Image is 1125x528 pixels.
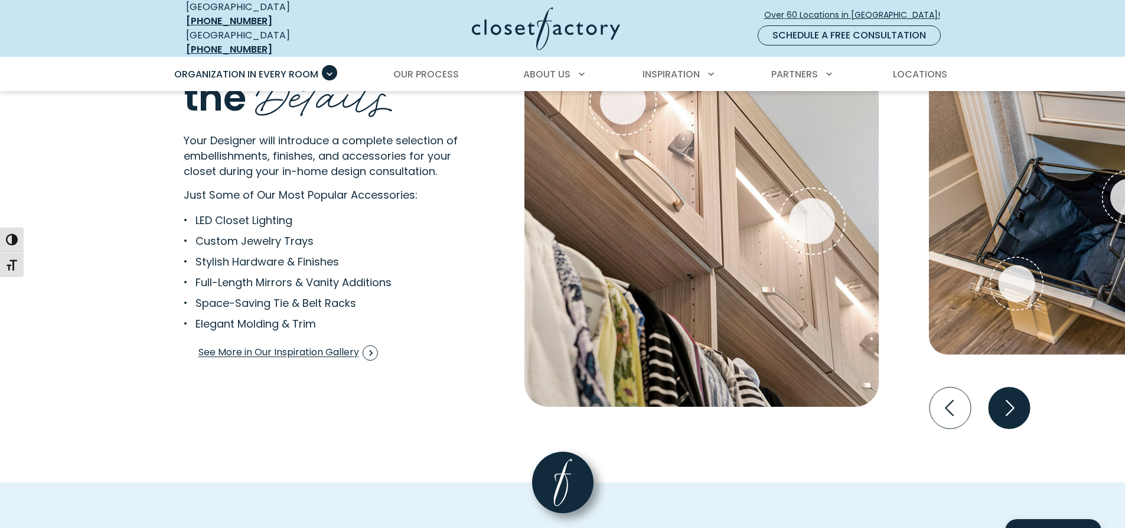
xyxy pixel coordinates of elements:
[393,67,459,81] span: Our Process
[198,341,379,365] a: See More in Our Inspiration Gallery
[184,71,246,124] span: the
[184,133,458,179] span: Your Designer will introduce a complete selection of embellishments, finishes, and accessories fo...
[764,5,950,25] a: Over 60 Locations in [GEOGRAPHIC_DATA]!
[184,316,454,332] li: Elegant Molding & Trim
[523,67,570,81] span: About Us
[764,9,950,21] span: Over 60 Locations in [GEOGRAPHIC_DATA]!
[186,43,272,56] a: [PHONE_NUMBER]
[184,274,454,290] li: Full-Length Mirrors & Vanity Additions
[893,67,947,81] span: Locations
[184,295,454,311] li: Space-Saving Tie & Belt Racks
[184,187,491,203] p: Just Some of Our Most Popular Accessories:
[184,254,454,270] li: Stylish Hardware & Finishes
[166,58,960,91] nav: Primary Menu
[925,383,976,433] button: Previous slide
[184,212,454,228] li: LED Closet Lighting
[186,14,272,28] a: [PHONE_NUMBER]
[174,67,318,81] span: Organization in Every Room
[643,67,700,81] span: Inspiration
[198,345,378,361] span: See More in Our Inspiration Gallery
[186,28,357,57] div: [GEOGRAPHIC_DATA]
[184,233,454,249] li: Custom Jewelry Trays
[984,383,1035,433] button: Next slide
[472,7,620,50] img: Closet Factory Logo
[771,67,818,81] span: Partners
[524,34,879,407] img: Overhead glass-front cabinets with built-in LED light strips above hanging wardrobe section in a ...
[758,25,941,46] a: Schedule a Free Consultation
